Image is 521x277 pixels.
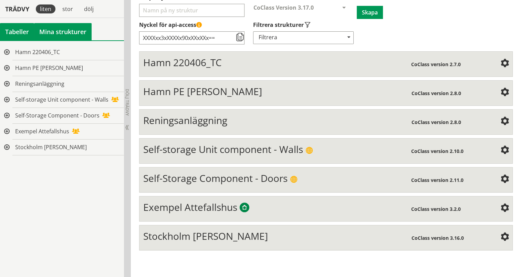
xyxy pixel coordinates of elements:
[143,85,262,98] span: Hamn PE [PERSON_NAME]
[58,4,77,13] div: stor
[411,119,461,125] span: CoClass version 2.8.0
[500,146,509,155] span: Inställningar
[15,127,69,135] span: Exempel Attefallshus
[253,21,353,29] label: Välj vilka typer av strukturer som ska visas i din strukturlista
[500,89,509,97] span: Inställningar
[411,206,461,212] span: CoClass version 3.2.0
[143,229,268,243] span: Stockholm [PERSON_NAME]
[357,6,383,19] button: Skapa
[124,89,130,116] span: Dölj trädvy
[1,5,33,13] div: Trädvy
[15,96,108,103] span: Self-storage Unit component - Walls
[236,33,244,42] span: Kopiera
[248,4,357,21] div: Välj CoClass-version för att skapa en ny struktur
[143,172,288,185] span: Self-Storage Component - Doors
[15,112,100,119] span: Self-Storage Component - Doors
[143,56,222,69] span: Hamn 220406_TC
[411,177,463,183] span: CoClass version 2.11.0
[500,60,509,68] span: Inställningar
[411,90,461,96] span: CoClass version 2.8.0
[139,21,513,29] label: Nyckel till åtkomststruktur via API (kräver API-licensabonnemang)
[15,80,64,88] span: Reningsanläggning
[500,175,509,184] span: Inställningar
[290,176,298,183] span: Publik struktur
[139,4,244,17] input: Välj ett namn för att skapa en ny struktur Välj vilka typer av strukturer som ska visas i din str...
[34,23,92,40] a: Mina strukturer
[240,203,249,213] span: Byggtjänsts exempelstrukturer
[15,48,60,56] span: Hamn 220406_TC
[411,235,463,241] span: CoClass version 3.16.0
[500,204,509,213] span: Inställningar
[305,147,313,154] span: Publik struktur
[36,4,55,13] div: liten
[143,143,303,156] span: Self-storage Unit component - Walls
[139,31,244,44] input: Nyckel till åtkomststruktur via API (kräver API-licensabonnemang)
[253,4,314,11] span: CoClass Version 3.17.0
[500,233,509,242] span: Inställningar
[80,4,98,13] div: dölj
[15,64,83,72] span: Hamn PE [PERSON_NAME]
[500,117,509,126] span: Inställningar
[143,114,227,127] span: Reningsanläggning
[411,148,463,154] span: CoClass version 2.10.0
[15,143,87,151] span: Stockholm [PERSON_NAME]
[253,31,354,44] div: Filtrera
[143,201,237,214] span: Exempel Attefallshus
[411,61,461,68] span: CoClass version 2.7.0
[196,22,202,28] span: Denna API-nyckel ger åtkomst till alla strukturer som du har skapat eller delat med dig av. Håll ...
